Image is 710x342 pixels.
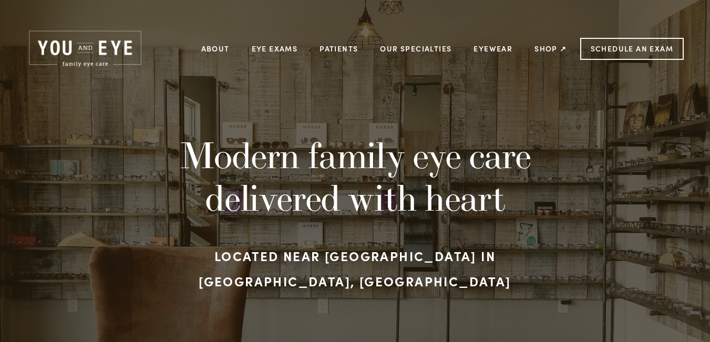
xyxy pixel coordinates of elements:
a: About [201,40,230,57]
a: Eyewear [474,40,512,57]
img: Rochester, MN | You and Eye | Family Eye Care [26,29,144,69]
a: Eye Exams [252,40,298,57]
a: Our Specialties [380,44,451,54]
strong: Located near [GEOGRAPHIC_DATA] in [GEOGRAPHIC_DATA], [GEOGRAPHIC_DATA] [199,247,511,289]
a: Patients [320,40,358,57]
a: Shop ↗ [534,40,567,57]
a: Schedule an Exam [580,38,684,60]
h1: Modern family eye care delivered with heart [156,134,554,219]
